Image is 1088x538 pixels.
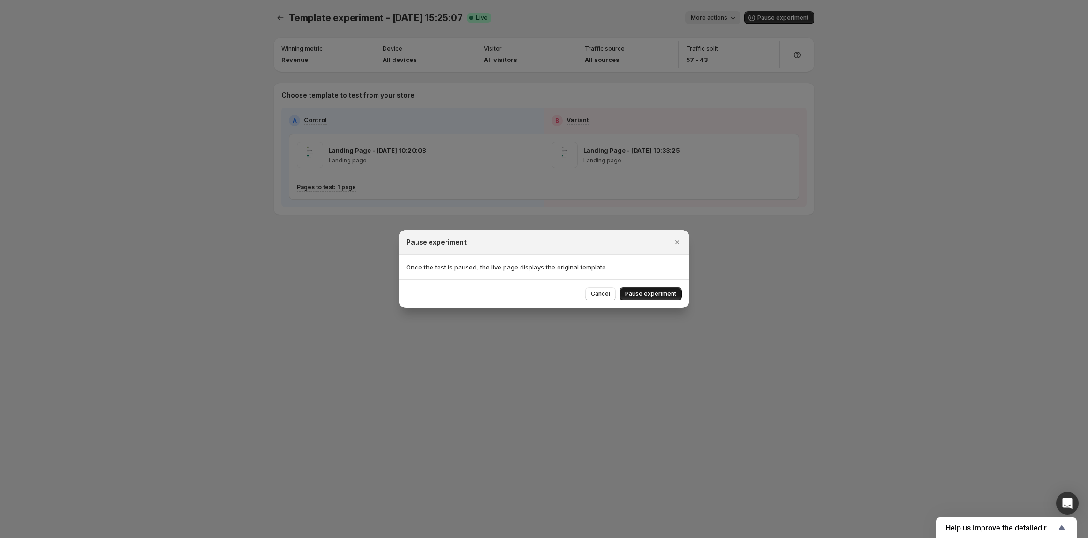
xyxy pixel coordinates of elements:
div: Open Intercom Messenger [1056,492,1079,515]
span: Pause experiment [625,290,676,298]
button: Show survey - Help us improve the detailed report for A/B campaigns [945,522,1067,533]
button: Close [671,236,684,249]
button: Cancel [585,287,616,300]
span: Cancel [591,290,610,298]
button: Pause experiment [620,287,682,300]
span: Help us improve the detailed report for A/B campaigns [945,523,1056,532]
p: Once the test is paused, the live page displays the original template. [406,262,682,272]
h2: Pause experiment [406,238,467,247]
